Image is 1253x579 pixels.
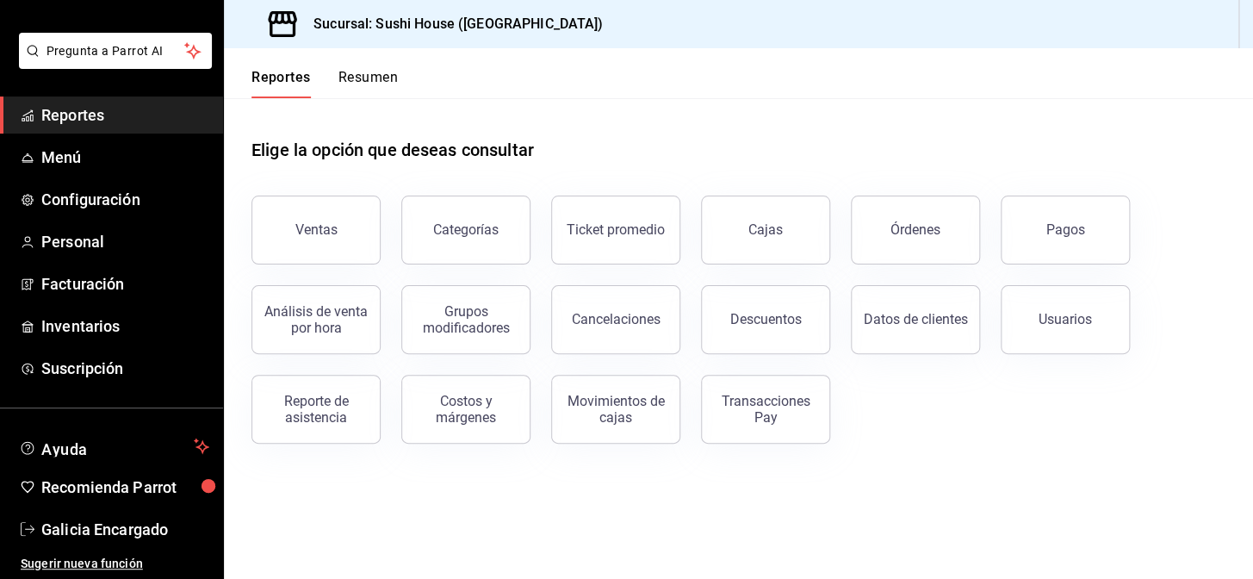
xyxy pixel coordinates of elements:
[251,196,381,265] button: Ventas
[251,69,311,98] button: Reportes
[41,436,187,457] span: Ayuda
[851,196,980,265] button: Órdenes
[19,33,212,69] button: Pregunta a Parrot AI
[551,285,680,354] button: Cancelaciones
[251,285,381,354] button: Análisis de venta por hora
[251,69,398,98] div: navigation tabs
[562,393,669,426] div: Movimientos de cajas
[295,221,338,238] div: Ventas
[41,188,209,211] span: Configuración
[41,476,209,499] span: Recomienda Parrot
[338,69,398,98] button: Resumen
[572,311,661,327] div: Cancelaciones
[41,272,209,296] span: Facturación
[21,555,209,573] span: Sugerir nueva función
[701,285,830,354] button: Descuentos
[551,196,680,265] button: Ticket promedio
[263,393,369,426] div: Reporte de asistencia
[567,221,665,238] div: Ticket promedio
[300,14,603,34] h3: Sucursal: Sushi House ([GEOGRAPHIC_DATA])
[1039,311,1092,327] div: Usuarios
[701,196,830,265] button: Cajas
[41,518,209,541] span: Galicia Encargado
[730,311,802,327] div: Descuentos
[412,303,519,336] div: Grupos modificadores
[433,221,499,238] div: Categorías
[41,357,209,380] span: Suscripción
[263,303,369,336] div: Análisis de venta por hora
[41,314,209,338] span: Inventarios
[1001,285,1130,354] button: Usuarios
[41,146,209,169] span: Menú
[890,221,940,238] div: Órdenes
[712,393,819,426] div: Transacciones Pay
[851,285,980,354] button: Datos de clientes
[864,311,968,327] div: Datos de clientes
[401,196,530,265] button: Categorías
[701,375,830,444] button: Transacciones Pay
[41,103,209,127] span: Reportes
[412,393,519,426] div: Costos y márgenes
[1001,196,1130,265] button: Pagos
[251,375,381,444] button: Reporte de asistencia
[748,221,783,238] div: Cajas
[251,137,534,163] h1: Elige la opción que deseas consultar
[401,375,530,444] button: Costos y márgenes
[41,230,209,253] span: Personal
[401,285,530,354] button: Grupos modificadores
[12,54,212,72] a: Pregunta a Parrot AI
[1046,221,1085,238] div: Pagos
[47,42,185,60] span: Pregunta a Parrot AI
[551,375,680,444] button: Movimientos de cajas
